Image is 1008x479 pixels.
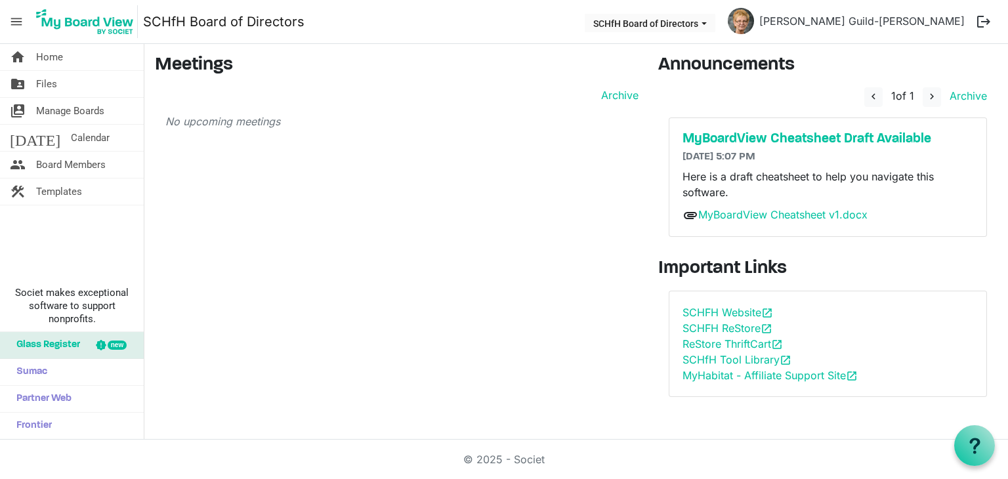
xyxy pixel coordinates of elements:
h3: Important Links [658,258,998,280]
p: No upcoming meetings [165,114,639,129]
a: [PERSON_NAME] Guild-[PERSON_NAME] [754,8,970,34]
a: SCHfH Board of Directors [143,9,304,35]
div: new [108,341,127,350]
span: Frontier [10,413,52,439]
span: Home [36,44,63,70]
span: Manage Boards [36,98,104,124]
span: people [10,152,26,178]
span: open_in_new [771,339,783,350]
a: SCHfH Tool Libraryopen_in_new [682,353,791,366]
span: Partner Web [10,386,72,412]
span: navigate_next [926,91,938,102]
a: MyBoardView Cheatsheet v1.docx [698,208,868,221]
span: Glass Register [10,332,80,358]
span: open_in_new [780,354,791,366]
img: My Board View Logo [32,5,138,38]
span: 1 [891,89,896,102]
span: Board Members [36,152,106,178]
a: Archive [596,87,639,103]
span: open_in_new [846,370,858,382]
span: construction [10,178,26,205]
span: open_in_new [761,323,772,335]
img: OdoFlBhvpqldIb-P7DSP__0e_FQEGjDop-zdg6bAjxMQkRQHUP05SVAWdTjSztsLK7yiDQnaGncWXRcj43Amrg_thumb.png [728,8,754,34]
h3: Meetings [155,54,639,77]
a: My Board View Logo [32,5,143,38]
span: navigate_before [868,91,879,102]
a: MyHabitat - Affiliate Support Siteopen_in_new [682,369,858,382]
span: Templates [36,178,82,205]
a: MyBoardView Cheatsheet Draft Available [682,131,974,147]
span: attachment [682,207,698,223]
span: [DATE] 5:07 PM [682,152,755,162]
span: of 1 [891,89,914,102]
span: Sumac [10,359,47,385]
span: menu [4,9,29,34]
a: SCHFH Websiteopen_in_new [682,306,773,319]
button: navigate_next [923,87,941,107]
span: Societ makes exceptional software to support nonprofits. [6,286,138,325]
span: Calendar [71,125,110,151]
button: SCHfH Board of Directors dropdownbutton [585,14,715,32]
h3: Announcements [658,54,998,77]
p: Here is a draft cheatsheet to help you navigate this software. [682,169,974,200]
a: Archive [944,89,987,102]
span: switch_account [10,98,26,124]
button: logout [970,8,997,35]
button: navigate_before [864,87,883,107]
span: home [10,44,26,70]
a: ReStore ThriftCartopen_in_new [682,337,783,350]
span: open_in_new [761,307,773,319]
span: folder_shared [10,71,26,97]
span: Files [36,71,57,97]
span: [DATE] [10,125,60,151]
a: SCHFH ReStoreopen_in_new [682,322,772,335]
a: © 2025 - Societ [463,453,545,466]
